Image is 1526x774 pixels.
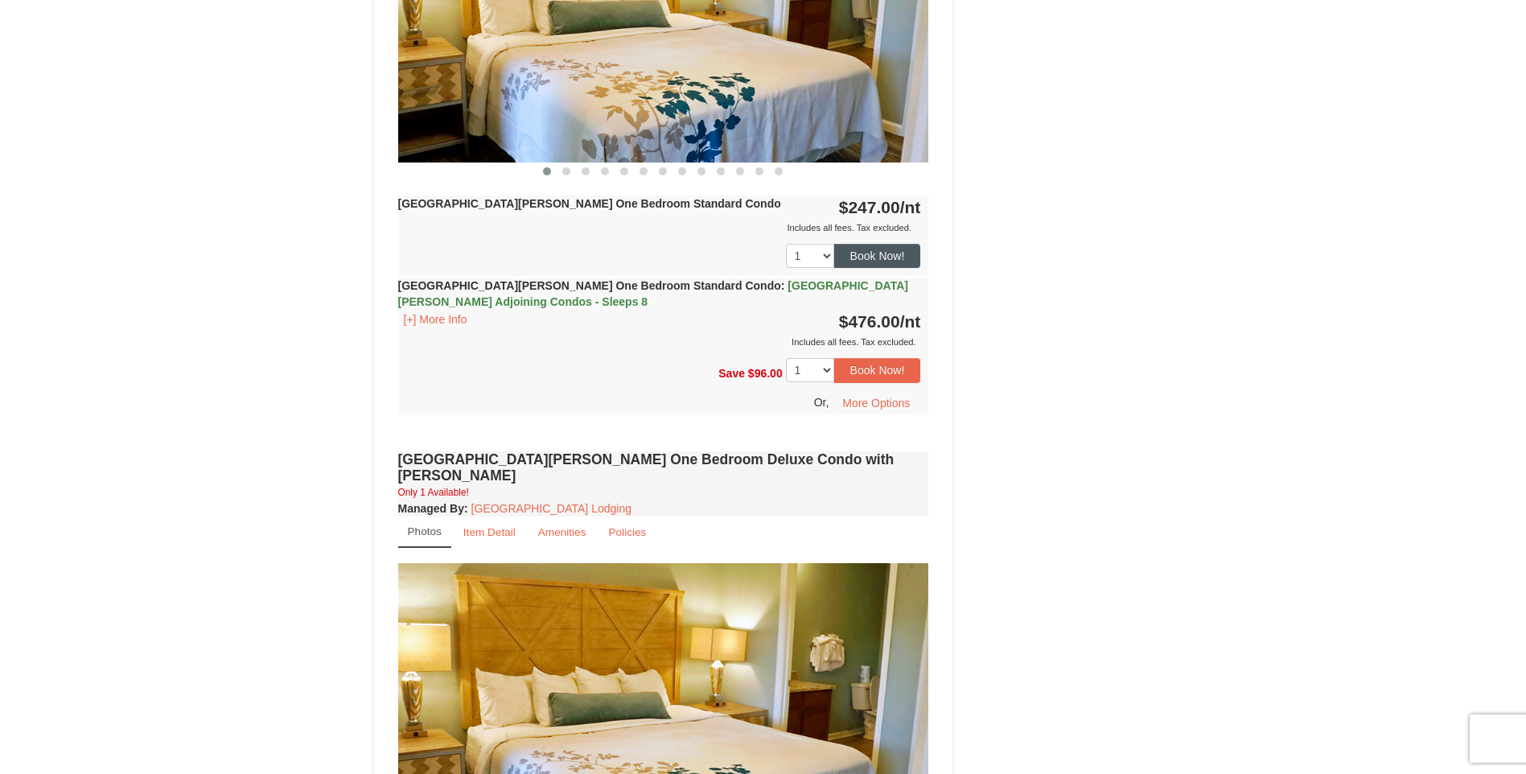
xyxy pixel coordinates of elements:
small: Policies [608,526,646,538]
a: Photos [398,517,451,548]
div: Includes all fees. Tax excluded. [398,220,921,236]
button: Book Now! [834,358,921,382]
span: : [781,279,785,292]
a: Amenities [528,517,597,548]
h4: [GEOGRAPHIC_DATA][PERSON_NAME] One Bedroom Deluxe Condo with [PERSON_NAME] [398,451,929,484]
strong: [GEOGRAPHIC_DATA][PERSON_NAME] One Bedroom Standard Condo [398,279,908,308]
strong: [GEOGRAPHIC_DATA][PERSON_NAME] One Bedroom Standard Condo [398,197,781,210]
button: Book Now! [834,244,921,268]
strong: $247.00 [839,198,921,216]
small: Item Detail [463,526,516,538]
span: /nt [900,312,921,331]
span: Managed By [398,502,464,515]
a: Policies [598,517,656,548]
div: Includes all fees. Tax excluded. [398,334,921,350]
strong: : [398,502,468,515]
small: Amenities [538,526,586,538]
span: Or, [814,395,829,408]
a: [GEOGRAPHIC_DATA] Lodging [471,502,631,515]
small: Photos [408,525,442,537]
span: $476.00 [839,312,900,331]
span: /nt [900,198,921,216]
small: Only 1 Available! [398,487,469,498]
span: Save [718,367,745,380]
a: Item Detail [453,517,526,548]
button: [+] More Info [398,311,473,328]
button: More Options [832,391,920,415]
span: $96.00 [748,367,783,380]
